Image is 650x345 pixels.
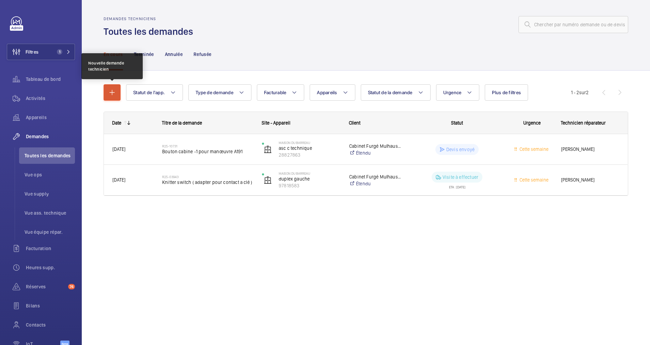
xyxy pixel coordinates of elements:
[25,171,75,178] span: Vue ops
[349,120,360,126] span: Client
[104,25,197,38] h1: Toutes les demandes
[25,229,75,235] span: Vue équipe répar.
[485,84,528,101] button: Plus de filtres
[349,143,403,149] p: Cabinet Furgé Mulhauser - [PERSON_NAME]
[449,183,465,189] div: ETA : [DATE]
[446,146,475,153] p: Devis envoyé
[196,90,233,95] span: Type de demande
[26,95,75,102] span: Activités
[25,190,75,197] span: Vue supply
[264,145,272,154] img: elevator.svg
[279,145,340,152] p: asc c technique
[436,84,480,101] button: Urgence
[279,141,340,145] p: Maison du Barreau
[26,114,75,121] span: Appareils
[7,44,75,60] button: Filtres1
[571,90,589,95] span: 1 - 2 2
[561,145,619,153] span: [PERSON_NAME]
[262,120,290,126] span: Site - Appareil
[443,174,478,181] p: Visite à effectuer
[368,90,413,95] span: Statut de la demande
[162,120,202,126] span: Titre de la demande
[25,210,75,216] span: Vue ass. technique
[134,51,154,58] p: Terminée
[26,48,38,55] span: Filtres
[579,90,586,95] span: sur
[26,245,75,252] span: Facturation
[188,84,251,101] button: Type de demande
[451,120,463,126] span: Statut
[112,146,125,152] span: [DATE]
[133,90,165,95] span: Statut de l'app.
[57,49,62,55] span: 1
[26,133,75,140] span: Demandes
[361,84,431,101] button: Statut de la demande
[25,152,75,159] span: Toutes les demandes
[264,176,272,184] img: elevator.svg
[279,171,340,175] p: Maison du Barreau
[126,84,183,101] button: Statut de l'app.
[264,90,287,95] span: Facturable
[518,177,548,183] span: Cette semaine
[26,264,75,271] span: Heures supp.
[194,51,211,58] p: Refusée
[26,76,75,83] span: Tableau de bord
[561,176,619,184] span: [PERSON_NAME]
[519,16,628,33] input: Chercher par numéro demande ou de devis
[518,146,548,152] span: Cette semaine
[492,90,521,95] span: Plus de filtres
[279,182,340,189] p: 97818583
[112,177,125,183] span: [DATE]
[88,60,136,72] div: Nouvelle demande technicien
[279,175,340,182] p: duplex gauche
[349,180,403,187] a: Étendu
[443,90,462,95] span: Urgence
[104,16,197,21] h2: Demandes techniciens
[26,302,75,309] span: Bilans
[349,149,403,156] a: Étendu
[523,120,541,126] span: Urgence
[162,144,253,148] h2: R25-10731
[561,120,606,126] span: Technicien réparateur
[26,283,65,290] span: Réserves
[162,179,253,186] span: Knitter switch ( adapter pour contact a clé )
[104,51,123,58] p: En cours
[317,90,337,95] span: Appareils
[162,175,253,179] h2: R25-03943
[310,84,355,101] button: Appareils
[257,84,305,101] button: Facturable
[165,51,183,58] p: Annulée
[349,173,403,180] p: Cabinet Furgé Mulhauser - [PERSON_NAME]
[162,148,253,155] span: Bouton cabine -1 pour manœuvre A191
[279,152,340,158] p: 28827863
[26,321,75,328] span: Contacts
[112,120,121,126] div: Date
[68,284,75,289] span: 74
